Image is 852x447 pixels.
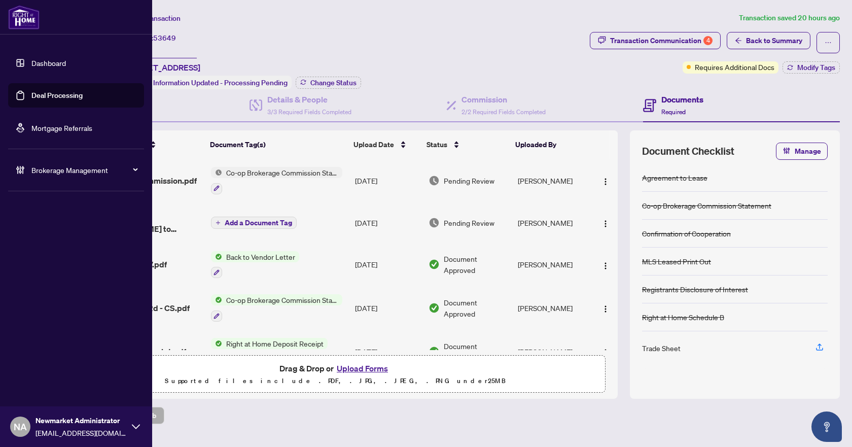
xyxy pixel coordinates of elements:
[642,256,711,267] div: MLS Leased Print Out
[35,415,127,426] span: Newmarket Administrator
[597,173,614,189] button: Logo
[590,32,721,49] button: Transaction Communication4
[429,346,440,357] img: Document Status
[72,375,599,387] p: Supported files include .PDF, .JPG, .JPEG, .PNG under 25 MB
[444,340,510,363] span: Document Approved
[695,61,774,73] span: Requires Additional Docs
[422,130,511,159] th: Status
[351,243,424,287] td: [DATE]
[642,172,707,183] div: Agreement to Lease
[739,12,840,24] article: Transaction saved 20 hours ago
[642,144,734,158] span: Document Checklist
[31,58,66,67] a: Dashboard
[211,294,342,322] button: Status IconCo-op Brokerage Commission Statement
[35,427,127,438] span: [EMAIL_ADDRESS][DOMAIN_NAME]
[216,220,221,225] span: plus
[211,217,297,229] button: Add a Document Tag
[211,251,299,279] button: Status IconBack to Vendor Letter
[153,33,176,43] span: 53649
[211,338,222,349] img: Status Icon
[703,36,713,45] div: 4
[746,32,802,49] span: Back to Summary
[825,39,832,46] span: ellipsis
[597,343,614,360] button: Logo
[642,228,731,239] div: Confirmation of Cooperation
[601,262,610,270] img: Logo
[661,93,703,106] h4: Documents
[296,77,361,89] button: Change Status
[514,286,592,330] td: [PERSON_NAME]
[153,78,288,87] span: Information Updated - Processing Pending
[222,338,328,349] span: Right at Home Deposit Receipt
[461,108,546,116] span: 2/2 Required Fields Completed
[349,130,422,159] th: Upload Date
[783,61,840,74] button: Modify Tags
[31,123,92,132] a: Mortgage Referrals
[351,159,424,202] td: [DATE]
[444,217,494,228] span: Pending Review
[514,159,592,202] td: [PERSON_NAME]
[126,14,181,23] span: View Transaction
[211,338,328,365] button: Status IconRight at Home Deposit Receipt
[225,219,292,226] span: Add a Document Tag
[597,256,614,272] button: Logo
[444,175,494,186] span: Pending Review
[429,217,440,228] img: Document Status
[14,420,27,434] span: NA
[601,178,610,186] img: Logo
[211,294,222,305] img: Status Icon
[514,243,592,287] td: [PERSON_NAME]
[279,362,391,375] span: Drag & Drop or
[795,143,821,159] span: Manage
[642,312,724,323] div: Right at Home Schedule B
[267,108,351,116] span: 3/3 Required Fields Completed
[610,32,713,49] div: Transaction Communication
[351,202,424,243] td: [DATE]
[642,284,748,295] div: Registrants Disclosure of Interest
[429,259,440,270] img: Document Status
[267,93,351,106] h4: Details & People
[661,108,686,116] span: Required
[65,356,605,393] span: Drag & Drop orUpload FormsSupported files include .PDF, .JPG, .JPEG, .PNG under25MB
[211,251,222,262] img: Status Icon
[126,76,292,89] div: Status:
[797,64,835,71] span: Modify Tags
[427,139,447,150] span: Status
[461,93,546,106] h4: Commission
[211,167,222,178] img: Status Icon
[601,349,610,357] img: Logo
[222,251,299,262] span: Back to Vendor Letter
[642,200,771,211] div: Co-op Brokerage Commission Statement
[444,253,510,276] span: Document Approved
[597,300,614,316] button: Logo
[31,91,83,100] a: Deal Processing
[511,130,589,159] th: Uploaded By
[735,37,742,44] span: arrow-left
[211,167,342,194] button: Status IconCo-op Brokerage Commission Statement
[353,139,394,150] span: Upload Date
[444,297,510,319] span: Document Approved
[429,175,440,186] img: Document Status
[334,362,391,375] button: Upload Forms
[514,202,592,243] td: [PERSON_NAME]
[351,286,424,330] td: [DATE]
[642,342,681,354] div: Trade Sheet
[222,167,342,178] span: Co-op Brokerage Commission Statement
[429,302,440,314] img: Document Status
[222,294,342,305] span: Co-op Brokerage Commission Statement
[597,215,614,231] button: Logo
[776,143,828,160] button: Manage
[727,32,810,49] button: Back to Summary
[8,5,40,29] img: logo
[351,330,424,373] td: [DATE]
[31,164,137,176] span: Brokerage Management
[514,330,592,373] td: [PERSON_NAME]
[206,130,349,159] th: Document Tag(s)
[126,61,200,74] span: [STREET_ADDRESS]
[310,79,357,86] span: Change Status
[811,411,842,442] button: Open asap
[601,220,610,228] img: Logo
[601,305,610,313] img: Logo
